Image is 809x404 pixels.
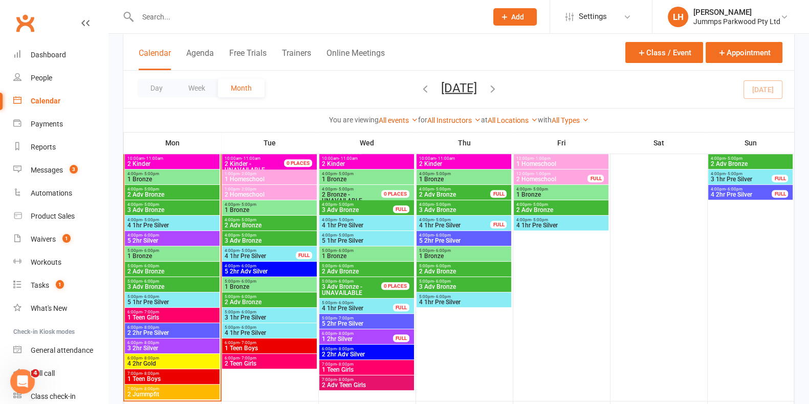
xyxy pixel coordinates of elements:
span: - 6:00pm [239,279,256,284]
span: 1 Bronze [419,253,509,259]
span: - 6:00pm [434,264,451,268]
span: - 5:00pm [142,218,159,222]
a: Messages 3 [13,159,108,182]
span: 5:00pm [321,248,412,253]
span: 4:00pm [516,187,606,192]
th: Fri [513,132,610,154]
span: - 8:00pm [337,377,354,382]
span: 2 Kinder [419,161,509,167]
span: - 5:00pm [239,233,256,238]
div: FULL [587,175,604,182]
span: - 8:00pm [142,341,159,345]
span: 2 Adv Bronze [127,268,217,274]
div: FULL [393,334,409,342]
a: Clubworx [12,10,38,36]
span: 3 Adv Bronze [224,238,315,244]
span: 5:00pm [321,279,393,284]
a: Product Sales [13,205,108,228]
span: - 6:00pm [142,264,159,268]
span: 4:00pm [321,202,393,207]
th: Wed [318,132,416,154]
span: 2 Adv Bronze [516,207,606,213]
span: - 8:00pm [142,387,159,391]
div: FULL [490,221,507,228]
span: - 5:00pm [434,218,451,222]
button: Appointment [706,42,782,63]
span: 5:00pm [127,264,217,268]
span: 2 Adv Bronze [224,299,315,305]
span: 3 Adv Bronze [419,284,509,290]
span: 4:00pm [419,202,509,207]
span: 5:00pm [224,279,315,284]
span: 4:00pm [224,218,315,222]
button: Month [218,79,265,97]
div: FULL [393,304,409,311]
th: Sun [707,132,794,154]
a: All Instructors [427,116,481,124]
span: 7:00pm [321,377,412,382]
span: - 6:00pm [142,294,159,299]
span: 5 2hr Pre Silver [321,321,412,327]
span: 2 Kinder - [225,160,251,167]
a: Dashboard [13,44,108,67]
span: - 6:00pm [434,248,451,253]
span: - 6:00pm [239,264,256,268]
span: 4 2hr Pre Silver [710,192,772,198]
span: 4:00pm [127,172,217,176]
span: 2 Kinder [321,161,412,167]
span: - 5:00pm [239,218,256,222]
span: 5 1hr Pre Silver [321,238,412,244]
span: 5:00pm [224,325,315,330]
span: 3 [70,165,78,174]
span: 2 Kinder [127,161,217,167]
div: Jummps Parkwood Pty Ltd [693,17,780,26]
div: FULL [393,205,409,213]
span: - 5:00pm [239,202,256,207]
span: 5:00pm [224,294,315,299]
div: Messages [31,166,63,174]
a: Payments [13,113,108,136]
span: - 6:00pm [434,279,451,284]
span: 1 [56,280,64,289]
span: 3 1hr Pre Silver [710,176,772,182]
a: All events [379,116,418,124]
span: 4 1hr Pre Silver [224,330,315,336]
button: Calendar [139,48,171,70]
span: - 5:00pm [337,233,354,238]
div: Tasks [31,281,49,289]
span: 4:00pm [224,202,315,207]
span: 6:00pm [127,341,217,345]
span: 2 Homeschool [224,192,315,198]
div: FULL [296,251,312,259]
iframe: Intercom live chat [10,369,35,394]
span: 2 Bronze - [322,191,350,198]
span: 7:00pm [127,387,217,391]
span: - 6:00pm [337,248,354,253]
span: 4:00pm [127,233,217,238]
span: - 5:00pm [434,172,451,176]
span: 5 2hr Silver [127,238,217,244]
span: 4:00pm [321,172,412,176]
div: LH [668,7,688,27]
span: 2 Adv Bronze [127,192,217,198]
span: UNAVAILABLE [224,161,296,173]
button: Class / Event [625,42,703,63]
span: - 5:00pm [726,156,742,161]
span: 4:00pm [321,187,393,192]
span: - 2:00pm [239,172,256,176]
span: 3 2hr Silver [127,345,217,351]
button: Online Meetings [326,48,385,70]
span: 1 Teen Girls [321,367,412,373]
button: Agenda [186,48,214,70]
span: - 5:00pm [239,248,256,253]
div: Roll call [31,369,55,377]
a: Waivers 1 [13,228,108,251]
span: - 5:00pm [531,202,548,207]
span: 1 Bronze [419,176,509,182]
span: 2 Adv Bronze [224,222,315,228]
span: 5:00pm [127,294,217,299]
div: Waivers [31,235,56,243]
span: 4 1hr Pre Silver [224,253,296,259]
th: Mon [124,132,221,154]
div: Dashboard [31,51,66,59]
